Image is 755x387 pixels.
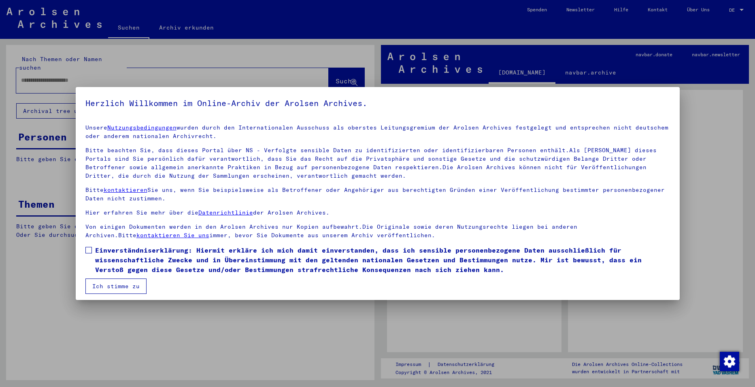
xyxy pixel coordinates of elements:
[85,123,670,140] p: Unsere wurden durch den Internationalen Ausschuss als oberstes Leitungsgremium der Arolsen Archiv...
[85,97,670,110] h5: Herzlich Willkommen im Online-Archiv der Arolsen Archives.
[95,245,670,274] span: Einverständniserklärung: Hiermit erkläre ich mich damit einverstanden, dass ich sensible personen...
[85,208,670,217] p: Hier erfahren Sie mehr über die der Arolsen Archives.
[720,352,739,371] img: Zustimmung ändern
[719,351,739,371] div: Zustimmung ändern
[85,186,670,203] p: Bitte Sie uns, wenn Sie beispielsweise als Betroffener oder Angehöriger aus berechtigten Gründen ...
[104,186,147,193] a: kontaktieren
[85,223,670,240] p: Von einigen Dokumenten werden in den Arolsen Archives nur Kopien aufbewahrt.Die Originale sowie d...
[85,146,670,180] p: Bitte beachten Sie, dass dieses Portal über NS - Verfolgte sensible Daten zu identifizierten oder...
[107,124,177,131] a: Nutzungsbedingungen
[136,232,209,239] a: kontaktieren Sie uns
[198,209,253,216] a: Datenrichtlinie
[85,279,147,294] button: Ich stimme zu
